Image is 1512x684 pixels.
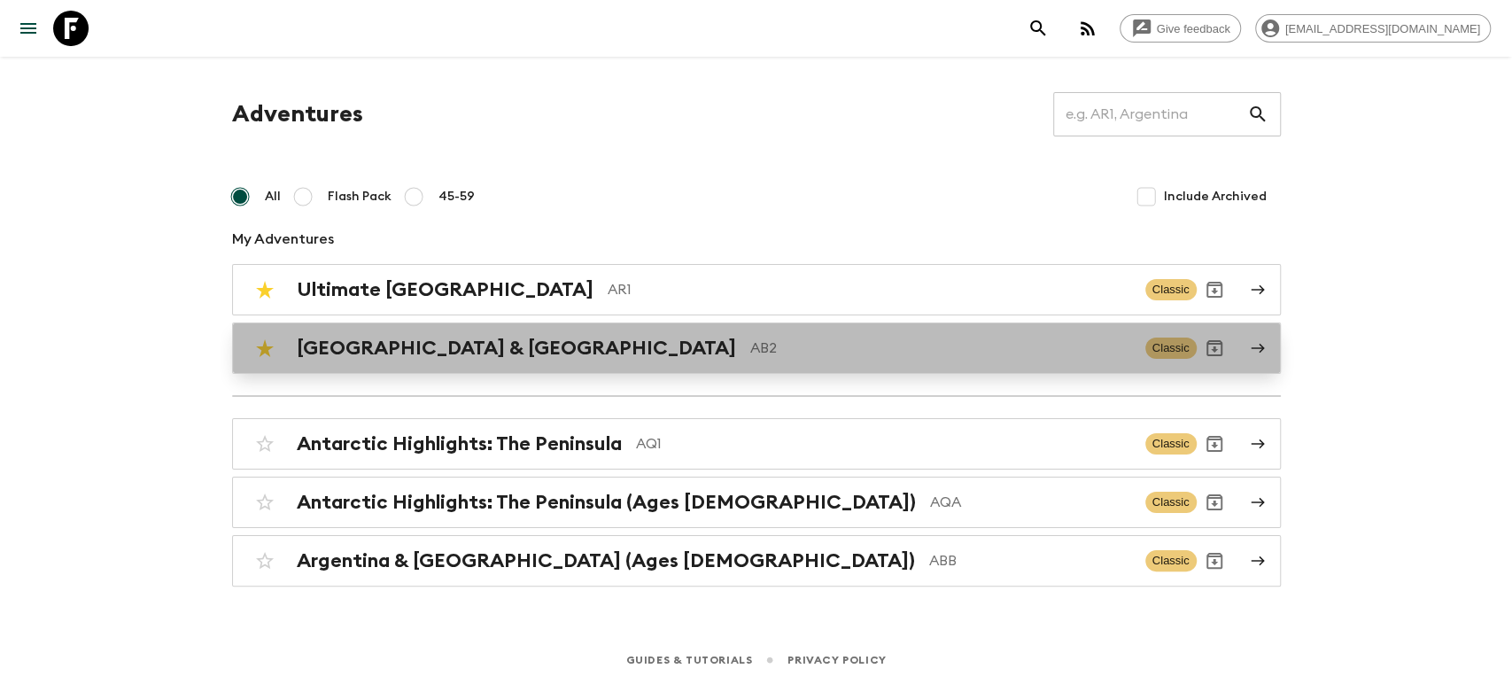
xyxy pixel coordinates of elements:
a: Antarctic Highlights: The PeninsulaAQ1ClassicArchive [232,418,1281,470]
button: Archive [1197,272,1232,307]
span: Classic [1145,550,1197,571]
p: My Adventures [232,229,1281,250]
h2: [GEOGRAPHIC_DATA] & [GEOGRAPHIC_DATA] [297,337,736,360]
span: [EMAIL_ADDRESS][DOMAIN_NAME] [1276,22,1490,35]
button: Archive [1197,485,1232,520]
span: Include Archived [1164,188,1267,206]
span: Give feedback [1147,22,1240,35]
h2: Argentina & [GEOGRAPHIC_DATA] (Ages [DEMOGRAPHIC_DATA]) [297,549,915,572]
span: Classic [1145,433,1197,455]
p: AB2 [750,338,1131,359]
h2: Antarctic Highlights: The Peninsula (Ages [DEMOGRAPHIC_DATA]) [297,491,916,514]
a: [GEOGRAPHIC_DATA] & [GEOGRAPHIC_DATA]AB2ClassicArchive [232,323,1281,374]
a: Antarctic Highlights: The Peninsula (Ages [DEMOGRAPHIC_DATA])AQAClassicArchive [232,477,1281,528]
h2: Ultimate [GEOGRAPHIC_DATA] [297,278,593,301]
span: 45-59 [438,188,475,206]
a: Argentina & [GEOGRAPHIC_DATA] (Ages [DEMOGRAPHIC_DATA])ABBClassicArchive [232,535,1281,587]
button: menu [11,11,46,46]
a: Privacy Policy [787,650,886,670]
button: Archive [1197,543,1232,579]
p: ABB [929,550,1131,571]
p: AQ1 [636,433,1131,455]
p: AR1 [608,279,1131,300]
button: Archive [1197,330,1232,366]
a: Give feedback [1120,14,1241,43]
span: Classic [1145,279,1197,300]
button: search adventures [1020,11,1056,46]
span: Classic [1145,338,1197,359]
span: All [265,188,281,206]
h1: Adventures [232,97,363,132]
h2: Antarctic Highlights: The Peninsula [297,432,622,455]
input: e.g. AR1, Argentina [1053,89,1247,139]
span: Classic [1145,492,1197,513]
p: AQA [930,492,1131,513]
span: Flash Pack [328,188,392,206]
a: Guides & Tutorials [625,650,752,670]
div: [EMAIL_ADDRESS][DOMAIN_NAME] [1255,14,1491,43]
button: Archive [1197,426,1232,462]
a: Ultimate [GEOGRAPHIC_DATA]AR1ClassicArchive [232,264,1281,315]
